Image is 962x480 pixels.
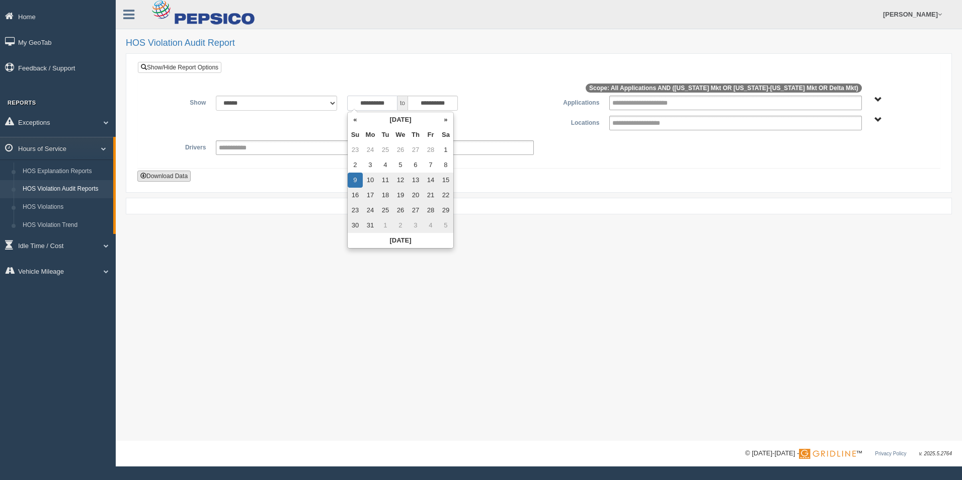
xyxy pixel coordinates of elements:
[393,142,408,157] td: 26
[423,157,438,173] td: 7
[438,203,453,218] td: 29
[348,188,363,203] td: 16
[18,163,113,181] a: HOS Explanation Reports
[378,218,393,233] td: 1
[539,96,604,108] label: Applications
[18,216,113,234] a: HOS Violation Trend
[423,218,438,233] td: 4
[408,142,423,157] td: 27
[145,96,211,108] label: Show
[363,127,378,142] th: Mo
[408,203,423,218] td: 27
[438,112,453,127] th: »
[408,218,423,233] td: 3
[18,198,113,216] a: HOS Violations
[393,218,408,233] td: 2
[363,203,378,218] td: 24
[397,96,408,111] span: to
[799,449,856,459] img: Gridline
[438,142,453,157] td: 1
[363,142,378,157] td: 24
[438,127,453,142] th: Sa
[423,127,438,142] th: Fr
[423,173,438,188] td: 14
[586,84,862,93] span: Scope: All Applications AND ([US_STATE] Mkt OR [US_STATE]-[US_STATE] Mkt OR Delta Mkt)
[363,157,378,173] td: 3
[363,112,438,127] th: [DATE]
[363,173,378,188] td: 10
[145,140,211,152] label: Drivers
[393,157,408,173] td: 5
[363,218,378,233] td: 31
[18,180,113,198] a: HOS Violation Audit Reports
[137,171,191,182] button: Download Data
[393,173,408,188] td: 12
[348,203,363,218] td: 23
[438,188,453,203] td: 22
[438,173,453,188] td: 15
[378,127,393,142] th: Tu
[408,188,423,203] td: 20
[539,116,604,128] label: Locations
[438,157,453,173] td: 8
[408,127,423,142] th: Th
[919,451,952,456] span: v. 2025.5.2764
[408,173,423,188] td: 13
[138,62,221,73] a: Show/Hide Report Options
[423,203,438,218] td: 28
[348,127,363,142] th: Su
[378,173,393,188] td: 11
[363,188,378,203] td: 17
[745,448,952,459] div: © [DATE]-[DATE] - ™
[348,112,363,127] th: «
[408,157,423,173] td: 6
[378,142,393,157] td: 25
[126,38,952,48] h2: HOS Violation Audit Report
[378,157,393,173] td: 4
[393,203,408,218] td: 26
[348,142,363,157] td: 23
[348,173,363,188] td: 9
[348,218,363,233] td: 30
[348,233,453,248] th: [DATE]
[875,451,906,456] a: Privacy Policy
[423,142,438,157] td: 28
[438,218,453,233] td: 5
[378,188,393,203] td: 18
[393,127,408,142] th: We
[393,188,408,203] td: 19
[348,157,363,173] td: 2
[378,203,393,218] td: 25
[423,188,438,203] td: 21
